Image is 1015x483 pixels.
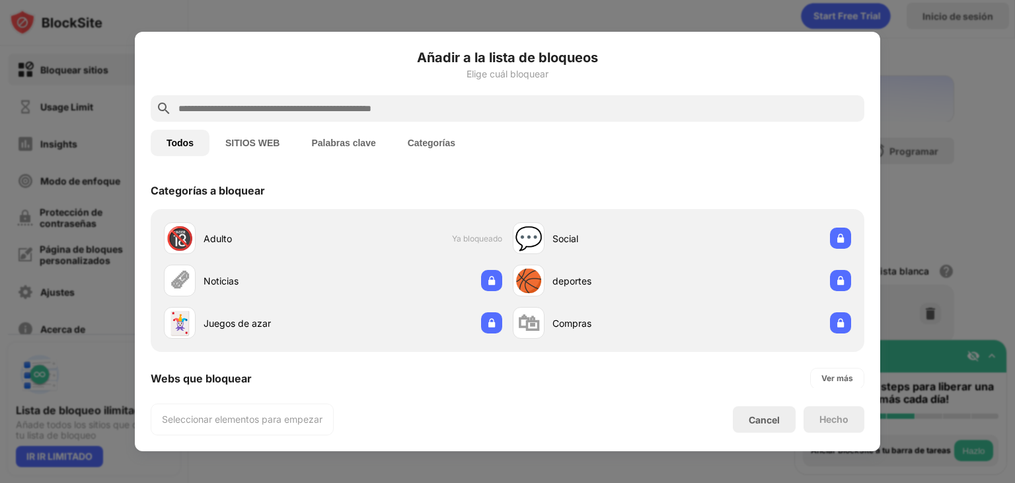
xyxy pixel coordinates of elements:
[151,69,864,79] div: Elige cuál bloquear
[552,316,682,330] div: Compras
[204,232,333,245] div: Adulto
[151,372,252,385] div: Webs que bloquear
[209,130,295,156] button: SITIOS WEB
[821,372,853,385] div: Ver más
[204,274,333,288] div: Noticias
[819,414,848,425] div: Hecho
[151,48,864,67] h6: Añadir a la lista de bloqueos
[151,130,209,156] button: Todos
[552,274,682,288] div: deportes
[515,267,543,294] div: 🏀
[295,130,391,156] button: Palabras clave
[749,414,780,425] div: Cancel
[156,101,172,116] img: search.svg
[166,310,194,337] div: 🃏
[151,184,265,197] div: Categorías a bloquear
[169,267,191,294] div: 🗞
[552,232,682,245] div: Social
[517,310,540,337] div: 🛍
[392,130,471,156] button: Categorías
[515,225,543,252] div: 💬
[452,234,502,243] span: Ya bloqueado
[162,413,322,426] div: Seleccionar elementos para empezar
[166,225,194,252] div: 🔞
[204,316,333,330] div: Juegos de azar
